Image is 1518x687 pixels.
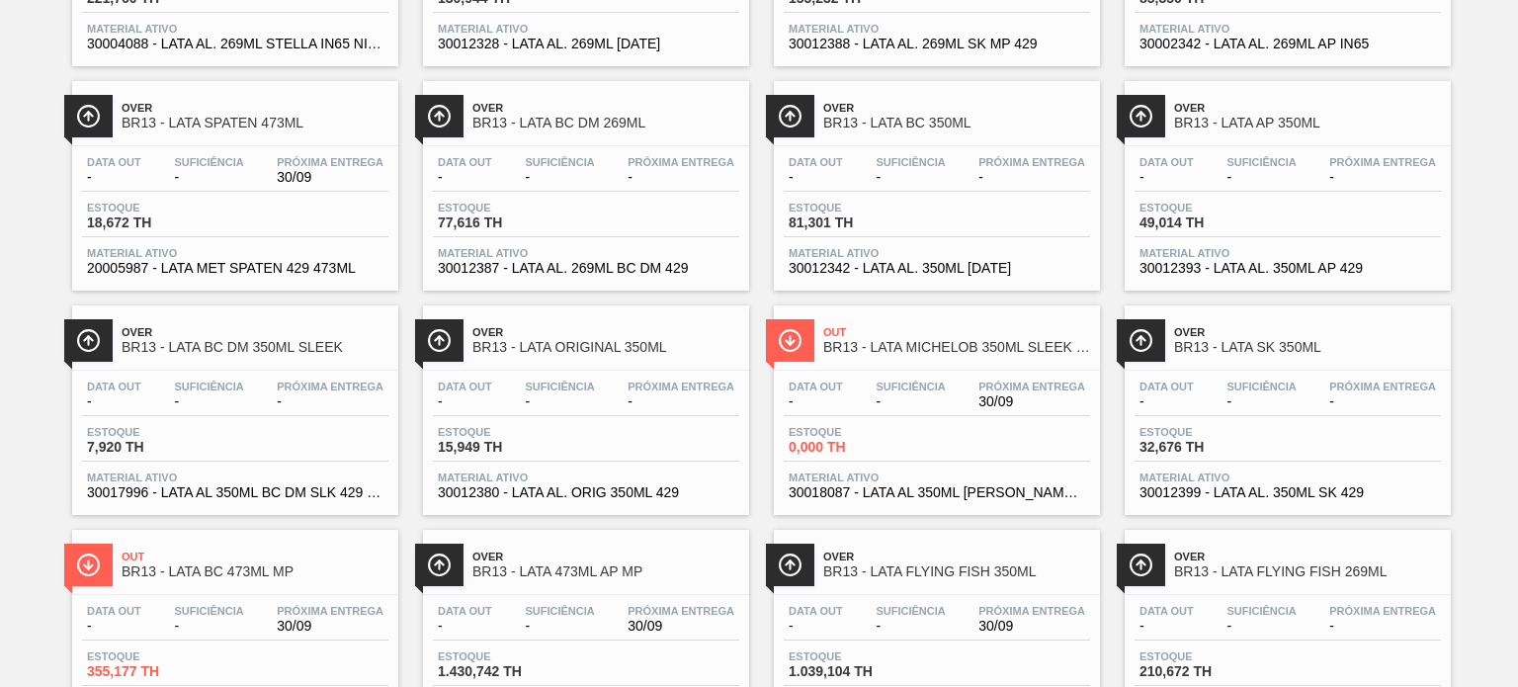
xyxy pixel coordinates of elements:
span: - [1226,170,1296,185]
span: BR13 - LATA FLYING FISH 350ML [823,564,1090,579]
span: 15,949 TH [438,440,576,455]
a: ÍconeOverBR13 - LATA SK 350MLData out-Suficiência-Próxima Entrega-Estoque32,676 THMaterial ativo3... [1110,291,1461,515]
span: 30012388 - LATA AL. 269ML SK MP 429 [789,37,1085,51]
span: 1.430,742 TH [438,664,576,679]
span: Material ativo [438,472,734,483]
a: ÍconeOverBR13 - LATA BC DM 350ML SLEEKData out-Suficiência-Próxima Entrega-Estoque7,920 THMateria... [57,291,408,515]
span: - [1226,619,1296,634]
span: - [87,170,141,185]
img: Ícone [76,553,101,577]
span: - [1329,170,1436,185]
span: - [87,394,141,409]
span: Material ativo [1139,472,1436,483]
span: Próxima Entrega [1329,381,1436,392]
img: Ícone [1129,328,1153,353]
span: - [1139,170,1194,185]
span: 30004088 - LATA AL. 269ML STELLA IN65 NIV22 [87,37,383,51]
span: - [789,619,843,634]
span: Próxima Entrega [628,156,734,168]
span: Data out [87,381,141,392]
span: - [438,170,492,185]
span: BR13 - LATA SK 350ML [1174,340,1441,355]
span: Próxima Entrega [1329,156,1436,168]
span: - [876,619,945,634]
img: Ícone [427,104,452,129]
img: Ícone [76,104,101,129]
span: 355,177 TH [87,664,225,679]
span: - [1139,394,1194,409]
span: - [525,170,594,185]
span: 30012342 - LATA AL. 350ML BC 429 [789,261,1085,276]
span: - [438,619,492,634]
span: BR13 - LATA AP 350ML [1174,116,1441,130]
span: - [174,619,243,634]
span: Over [122,102,388,114]
span: Estoque [87,650,225,662]
span: Material ativo [1139,247,1436,259]
span: - [277,394,383,409]
span: Over [823,102,1090,114]
span: Material ativo [789,247,1085,259]
span: Material ativo [1139,23,1436,35]
img: Ícone [1129,104,1153,129]
span: Estoque [1139,202,1278,214]
span: Estoque [87,202,225,214]
span: Estoque [438,650,576,662]
span: Over [1174,551,1441,562]
span: 1.039,104 TH [789,664,927,679]
span: Material ativo [87,23,383,35]
span: Suficiência [1226,605,1296,617]
span: Próxima Entrega [628,605,734,617]
span: 77,616 TH [438,215,576,230]
span: 30012380 - LATA AL. ORIG 350ML 429 [438,485,734,500]
span: Over [472,551,739,562]
span: - [525,619,594,634]
span: Out [823,326,1090,338]
span: Próxima Entrega [978,605,1085,617]
span: 49,014 TH [1139,215,1278,230]
span: Data out [789,605,843,617]
span: Data out [87,156,141,168]
img: Ícone [76,328,101,353]
span: Próxima Entrega [628,381,734,392]
span: Over [1174,326,1441,338]
span: - [789,170,843,185]
a: ÍconeOverBR13 - LATA AP 350MLData out-Suficiência-Próxima Entrega-Estoque49,014 THMaterial ativo3... [1110,66,1461,291]
img: Ícone [778,553,802,577]
img: Ícone [778,104,802,129]
span: Próxima Entrega [277,381,383,392]
span: 0,000 TH [789,440,927,455]
span: - [1329,619,1436,634]
span: 30017996 - LATA AL 350ML BC DM SLK 429 BRILHO [87,485,383,500]
span: 30002342 - LATA AL. 269ML AP IN65 [1139,37,1436,51]
span: - [978,170,1085,185]
span: Próxima Entrega [277,156,383,168]
span: Data out [438,381,492,392]
span: - [1226,394,1296,409]
span: - [789,394,843,409]
span: 30018087 - LATA AL 350ML MICHELOB SLEEK EXP PY [789,485,1085,500]
a: ÍconeOverBR13 - LATA ORIGINAL 350MLData out-Suficiência-Próxima Entrega-Estoque15,949 THMaterial ... [408,291,759,515]
span: Estoque [789,650,927,662]
span: Estoque [438,202,576,214]
span: - [1329,394,1436,409]
span: BR13 - LATA SPATEN 473ML [122,116,388,130]
span: Data out [438,605,492,617]
span: - [174,394,243,409]
span: - [876,394,945,409]
span: Data out [789,156,843,168]
span: Over [823,551,1090,562]
span: Estoque [789,426,927,438]
a: ÍconeOverBR13 - LATA SPATEN 473MLData out-Suficiência-Próxima Entrega30/09Estoque18,672 THMateria... [57,66,408,291]
span: Suficiência [174,605,243,617]
img: Ícone [778,328,802,353]
span: - [525,394,594,409]
span: Out [122,551,388,562]
span: Material ativo [438,23,734,35]
span: - [628,170,734,185]
span: Material ativo [87,472,383,483]
span: BR13 - LATA MICHELOB 350ML SLEEK EXP PY [823,340,1090,355]
span: Estoque [438,426,576,438]
span: - [1139,619,1194,634]
span: BR13 - LATA 473ML AP MP [472,564,739,579]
